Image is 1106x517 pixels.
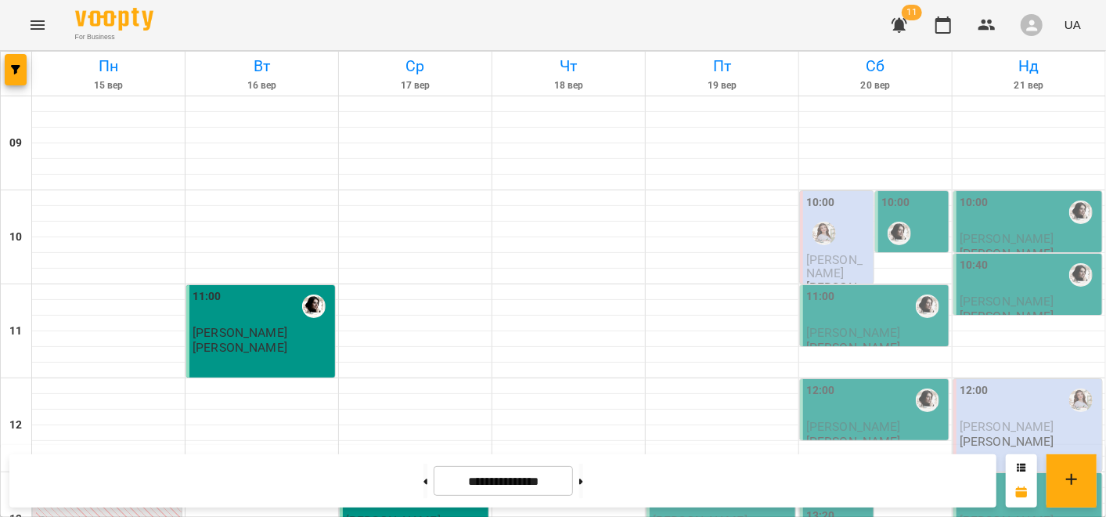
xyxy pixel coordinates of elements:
img: Наталя [1069,389,1093,412]
img: Аліна [888,222,911,245]
label: 12:00 [960,382,989,399]
h6: 21 вер [955,78,1103,93]
span: UA [1065,16,1081,33]
img: Наталя [812,222,836,245]
p: [PERSON_NAME] [960,247,1054,260]
h6: 10 [9,229,22,246]
img: Аліна [1069,201,1093,224]
h6: Чт [495,54,643,78]
p: [PERSON_NAME] [960,435,1054,448]
label: 10:40 [960,257,989,274]
label: 11:00 [193,288,222,305]
span: [PERSON_NAME] [806,325,901,340]
p: [PERSON_NAME] [960,309,1054,323]
img: Voopty Logo [75,8,153,31]
h6: 09 [9,135,22,152]
h6: Пт [648,54,796,78]
p: [PERSON_NAME] [193,341,287,354]
span: [PERSON_NAME] [881,252,938,280]
h6: Сб [802,54,949,78]
p: [PERSON_NAME] [806,435,901,448]
p: [PERSON_NAME] [806,341,901,354]
img: Аліна [916,295,939,318]
label: 10:00 [806,194,835,211]
span: [PERSON_NAME] [806,252,863,280]
img: Аліна [302,295,326,318]
h6: Нд [955,54,1103,78]
span: For Business [75,32,153,42]
span: [PERSON_NAME] [806,419,901,434]
button: UA [1058,10,1087,39]
h6: 20 вер [802,78,949,93]
label: 10:00 [881,194,910,211]
h6: 16 вер [188,78,336,93]
label: 11:00 [806,288,835,305]
span: 11 [902,5,922,20]
h6: 12 [9,417,22,434]
span: [PERSON_NAME] [960,419,1054,434]
h6: 11 [9,323,22,340]
label: 10:00 [960,194,989,211]
h6: Пн [34,54,182,78]
h6: 15 вер [34,78,182,93]
h6: 17 вер [341,78,489,93]
label: 12:00 [806,382,835,399]
p: [PERSON_NAME] [806,280,870,308]
h6: 19 вер [648,78,796,93]
h6: Ср [341,54,489,78]
img: Аліна [916,389,939,412]
h6: 18 вер [495,78,643,93]
button: Menu [19,6,56,44]
img: Аліна [1069,263,1093,287]
h6: Вт [188,54,336,78]
span: [PERSON_NAME] [193,325,287,340]
span: [PERSON_NAME] [960,294,1054,309]
span: [PERSON_NAME] [960,231,1054,246]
